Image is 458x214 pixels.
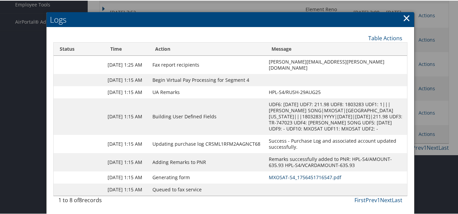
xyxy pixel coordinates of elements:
span: 8 [79,196,82,203]
td: [DATE] 1:15 AM [104,134,149,152]
a: Next [380,196,392,203]
a: Table Actions [368,34,402,41]
td: Building User Defined Fields [149,98,265,134]
td: [DATE] 1:15 AM [104,183,149,195]
td: Begin Virtual Pay Processing for Segment 4 [149,73,265,86]
td: UDF6: [DATE] UDF7: 211.98 UDF8: 1803283 UDF1: 1|||[PERSON_NAME] SONG|MXOSAT|[GEOGRAPHIC_DATA][US_... [265,98,407,134]
th: Time: activate to sort column ascending [104,42,149,55]
a: Last [392,196,402,203]
td: Updating purchase log CRSML1RFM2AAGNCT68 [149,134,265,152]
a: MXOSAT-S4_1756451716547.pdf [269,173,341,180]
a: Close [403,10,410,24]
td: [PERSON_NAME][EMAIL_ADDRESS][PERSON_NAME][DOMAIN_NAME] [265,55,407,73]
td: Fax report recipients [149,55,265,73]
a: 1 [377,196,380,203]
td: [DATE] 1:15 AM [104,171,149,183]
td: UA Remarks [149,86,265,98]
td: Generating form [149,171,265,183]
td: [DATE] 1:15 AM [104,152,149,171]
th: Status: activate to sort column ascending [54,42,105,55]
td: [DATE] 1:15 AM [104,86,149,98]
h2: Logs [47,11,414,26]
td: Success - Purchase Log and associated account updated successfully. [265,134,407,152]
td: Queued to fax service [149,183,265,195]
td: Adding Remarks to PNR [149,152,265,171]
td: [DATE] 1:25 AM [104,55,149,73]
a: Prev [366,196,377,203]
div: 1 to 8 of records [58,195,137,207]
td: Remarks successfully added to PNR: HPL-S4/AMOUNT-635.93 HPL-S4/VCARDAMOUNT-635.93 [265,152,407,171]
a: First [354,196,366,203]
th: Message: activate to sort column ascending [265,42,407,55]
td: [DATE] 1:15 AM [104,73,149,86]
td: [DATE] 1:15 AM [104,98,149,134]
td: HPL-S4/RUSH-29AUG25 [265,86,407,98]
th: Action: activate to sort column ascending [149,42,265,55]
